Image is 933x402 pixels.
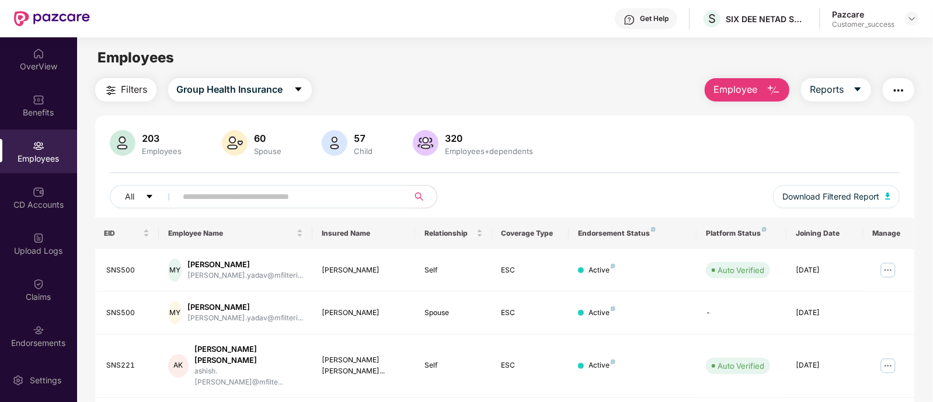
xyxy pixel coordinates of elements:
[194,366,304,388] div: ashish.[PERSON_NAME]@mfilte...
[168,229,294,238] span: Employee Name
[33,48,44,60] img: svg+xml;base64,PHN2ZyBpZD0iSG9tZSIgeG1sbnM9Imh0dHA6Ly93d3cudzMub3JnLzIwMDAvc3ZnIiB3aWR0aD0iMjAiIG...
[801,78,871,102] button: Reportscaret-down
[110,130,135,156] img: svg+xml;base64,PHN2ZyB4bWxucz0iaHR0cDovL3d3dy53My5vcmcvMjAwMC9zdmciIHhtbG5zOnhsaW5rPSJodHRwOi8vd3...
[782,190,879,203] span: Download Filtered Report
[126,190,135,203] span: All
[578,229,687,238] div: Endorsement Status
[413,130,438,156] img: svg+xml;base64,PHN2ZyB4bWxucz0iaHR0cDovL3d3dy53My5vcmcvMjAwMC9zdmciIHhtbG5zOnhsaW5rPSJodHRwOi8vd3...
[892,83,906,97] img: svg+xml;base64,PHN2ZyB4bWxucz0iaHR0cDovL3d3dy53My5vcmcvMjAwMC9zdmciIHdpZHRoPSIyNCIgaGVpZ2h0PSIyNC...
[145,193,154,202] span: caret-down
[140,132,184,144] div: 203
[121,82,148,97] span: Filters
[853,85,862,95] span: caret-down
[810,82,844,97] span: Reports
[33,94,44,106] img: svg+xml;base64,PHN2ZyBpZD0iQmVuZWZpdHMiIHhtbG5zPSJodHRwOi8vd3d3LnczLm9yZy8yMDAwL3N2ZyIgd2lkdGg9Ij...
[322,307,405,319] div: [PERSON_NAME]
[322,130,347,156] img: svg+xml;base64,PHN2ZyB4bWxucz0iaHR0cDovL3d3dy53My5vcmcvMjAwMC9zdmciIHhtbG5zOnhsaW5rPSJodHRwOi8vd3...
[33,186,44,198] img: svg+xml;base64,PHN2ZyBpZD0iQ0RfQWNjb3VudHMiIGRhdGEtbmFtZT0iQ0QgQWNjb3VudHMiIHhtbG5zPSJodHRwOi8vd3...
[424,307,483,319] div: Spouse
[104,83,118,97] img: svg+xml;base64,PHN2ZyB4bWxucz0iaHR0cDovL3d3dy53My5vcmcvMjAwMC9zdmciIHdpZHRoPSIyNCIgaGVpZ2h0PSIyNC...
[424,229,474,238] span: Relationship
[222,130,248,156] img: svg+xml;base64,PHN2ZyB4bWxucz0iaHR0cDovL3d3dy53My5vcmcvMjAwMC9zdmciIHhtbG5zOnhsaW5rPSJodHRwOi8vd3...
[98,49,174,66] span: Employees
[408,185,437,208] button: search
[767,83,781,97] img: svg+xml;base64,PHN2ZyB4bWxucz0iaHR0cDovL3d3dy53My5vcmcvMjAwMC9zdmciIHhtbG5zOnhsaW5rPSJodHRwOi8vd3...
[159,218,312,249] th: Employee Name
[492,218,569,249] th: Coverage Type
[140,146,184,156] div: Employees
[312,218,415,249] th: Insured Name
[624,14,635,26] img: svg+xml;base64,PHN2ZyBpZD0iSGVscC0zMngzMiIgeG1sbnM9Imh0dHA6Ly93d3cudzMub3JnLzIwMDAvc3ZnIiB3aWR0aD...
[885,193,891,200] img: svg+xml;base64,PHN2ZyB4bWxucz0iaHR0cDovL3d3dy53My5vcmcvMjAwMC9zdmciIHhtbG5zOnhsaW5rPSJodHRwOi8vd3...
[589,265,615,276] div: Active
[762,227,767,232] img: svg+xml;base64,PHN2ZyB4bWxucz0iaHR0cDovL3d3dy53My5vcmcvMjAwMC9zdmciIHdpZHRoPSI4IiBoZWlnaHQ9IjgiIH...
[107,265,150,276] div: SNS500
[502,360,560,371] div: ESC
[726,13,807,25] div: SIX DEE NETAD SOLUTIONS PRIVATE LIMITED
[95,78,156,102] button: Filters
[26,375,65,386] div: Settings
[252,132,284,144] div: 60
[708,12,716,26] span: S
[589,360,615,371] div: Active
[105,229,141,238] span: EID
[713,82,757,97] span: Employee
[796,307,854,319] div: [DATE]
[773,185,900,208] button: Download Filtered Report
[107,307,150,319] div: SNS500
[415,218,492,249] th: Relationship
[110,185,181,208] button: Allcaret-down
[187,302,303,313] div: [PERSON_NAME]
[352,146,375,156] div: Child
[832,9,894,20] div: Pazcare
[611,359,615,364] img: svg+xml;base64,PHN2ZyB4bWxucz0iaHR0cDovL3d3dy53My5vcmcvMjAwMC9zdmciIHdpZHRoPSI4IiBoZWlnaHQ9IjgiIH...
[443,132,536,144] div: 320
[589,307,615,319] div: Active
[718,264,764,276] div: Auto Verified
[187,313,303,324] div: [PERSON_NAME].yadav@mfilteri...
[705,78,789,102] button: Employee
[187,259,303,270] div: [PERSON_NAME]
[322,265,405,276] div: [PERSON_NAME]
[697,292,786,334] td: -
[168,301,182,324] div: MY
[352,132,375,144] div: 57
[252,146,284,156] div: Spouse
[706,229,777,238] div: Platform Status
[443,146,536,156] div: Employees+dependents
[294,85,303,95] span: caret-down
[796,265,854,276] div: [DATE]
[879,261,897,279] img: manageButton
[194,344,304,366] div: [PERSON_NAME] [PERSON_NAME]
[33,324,44,336] img: svg+xml;base64,PHN2ZyBpZD0iRW5kb3JzZW1lbnRzIiB4bWxucz0iaHR0cDovL3d3dy53My5vcmcvMjAwMC9zdmciIHdpZH...
[168,258,182,282] div: MY
[611,306,615,311] img: svg+xml;base64,PHN2ZyB4bWxucz0iaHR0cDovL3d3dy53My5vcmcvMjAwMC9zdmciIHdpZHRoPSI4IiBoZWlnaHQ9IjgiIH...
[14,11,90,26] img: New Pazcare Logo
[95,218,159,249] th: EID
[796,360,854,371] div: [DATE]
[168,78,312,102] button: Group Health Insurancecaret-down
[33,232,44,244] img: svg+xml;base64,PHN2ZyBpZD0iVXBsb2FkX0xvZ3MiIGRhdGEtbmFtZT0iVXBsb2FkIExvZ3MiIHhtbG5zPSJodHRwOi8vd3...
[33,278,44,290] img: svg+xml;base64,PHN2ZyBpZD0iQ2xhaW0iIHhtbG5zPSJodHRwOi8vd3d3LnczLm9yZy8yMDAwL3N2ZyIgd2lkdGg9IjIwIi...
[408,192,431,201] span: search
[322,355,405,377] div: [PERSON_NAME] [PERSON_NAME]...
[502,265,560,276] div: ESC
[864,218,915,249] th: Manage
[187,270,303,281] div: [PERSON_NAME].yadav@mfilteri...
[502,307,560,319] div: ESC
[832,20,894,29] div: Customer_success
[424,360,483,371] div: Self
[718,360,764,372] div: Auto Verified
[107,360,150,371] div: SNS221
[907,14,917,23] img: svg+xml;base64,PHN2ZyBpZD0iRHJvcGRvd24tMzJ4MzIiIHhtbG5zPSJodHRwOi8vd3d3LnczLm9yZy8yMDAwL3N2ZyIgd2...
[168,354,188,377] div: AK
[33,140,44,152] img: svg+xml;base64,PHN2ZyBpZD0iRW1wbG95ZWVzIiB4bWxucz0iaHR0cDovL3d3dy53My5vcmcvMjAwMC9zdmciIHdpZHRoPS...
[177,82,283,97] span: Group Health Insurance
[651,227,656,232] img: svg+xml;base64,PHN2ZyB4bWxucz0iaHR0cDovL3d3dy53My5vcmcvMjAwMC9zdmciIHdpZHRoPSI4IiBoZWlnaHQ9IjgiIH...
[879,356,897,375] img: manageButton
[640,14,669,23] div: Get Help
[786,218,864,249] th: Joining Date
[424,265,483,276] div: Self
[12,375,24,386] img: svg+xml;base64,PHN2ZyBpZD0iU2V0dGluZy0yMHgyMCIgeG1sbnM9Imh0dHA6Ly93d3cudzMub3JnLzIwMDAvc3ZnIiB3aW...
[611,264,615,268] img: svg+xml;base64,PHN2ZyB4bWxucz0iaHR0cDovL3d3dy53My5vcmcvMjAwMC9zdmciIHdpZHRoPSI4IiBoZWlnaHQ9IjgiIH...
